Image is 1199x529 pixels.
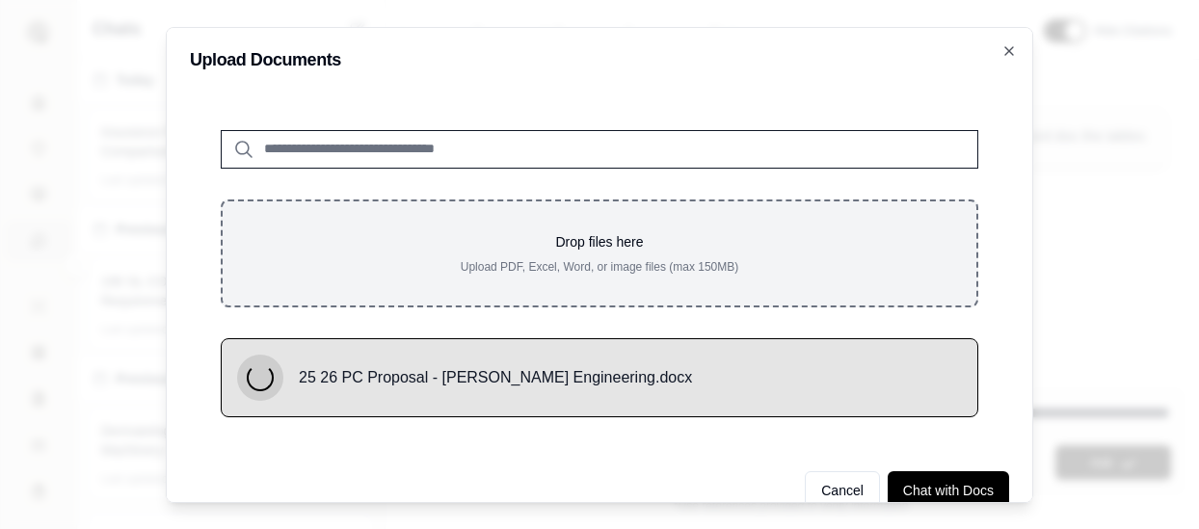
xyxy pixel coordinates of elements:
[299,365,692,388] span: 25 26 PC Proposal - [PERSON_NAME] Engineering.docx
[253,231,946,251] p: Drop files here
[190,50,1009,67] h2: Upload Documents
[253,258,946,274] p: Upload PDF, Excel, Word, or image files (max 150MB)
[888,470,1009,509] button: Chat with Docs
[805,470,880,509] button: Cancel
